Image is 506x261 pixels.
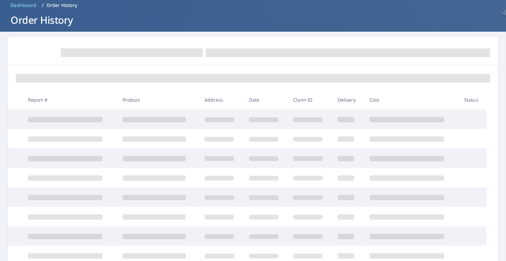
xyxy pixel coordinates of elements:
[332,90,364,110] th: Delivery
[42,1,44,9] li: /
[46,2,77,9] p: Order History
[288,90,332,110] th: Claim ID
[23,90,117,110] th: Report #
[11,2,37,9] span: Dashboard
[199,90,244,110] th: Address
[364,90,459,110] th: Cost
[117,90,200,110] th: Product
[244,90,288,110] th: Date
[8,13,498,27] h1: Order History
[459,90,486,110] th: Status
